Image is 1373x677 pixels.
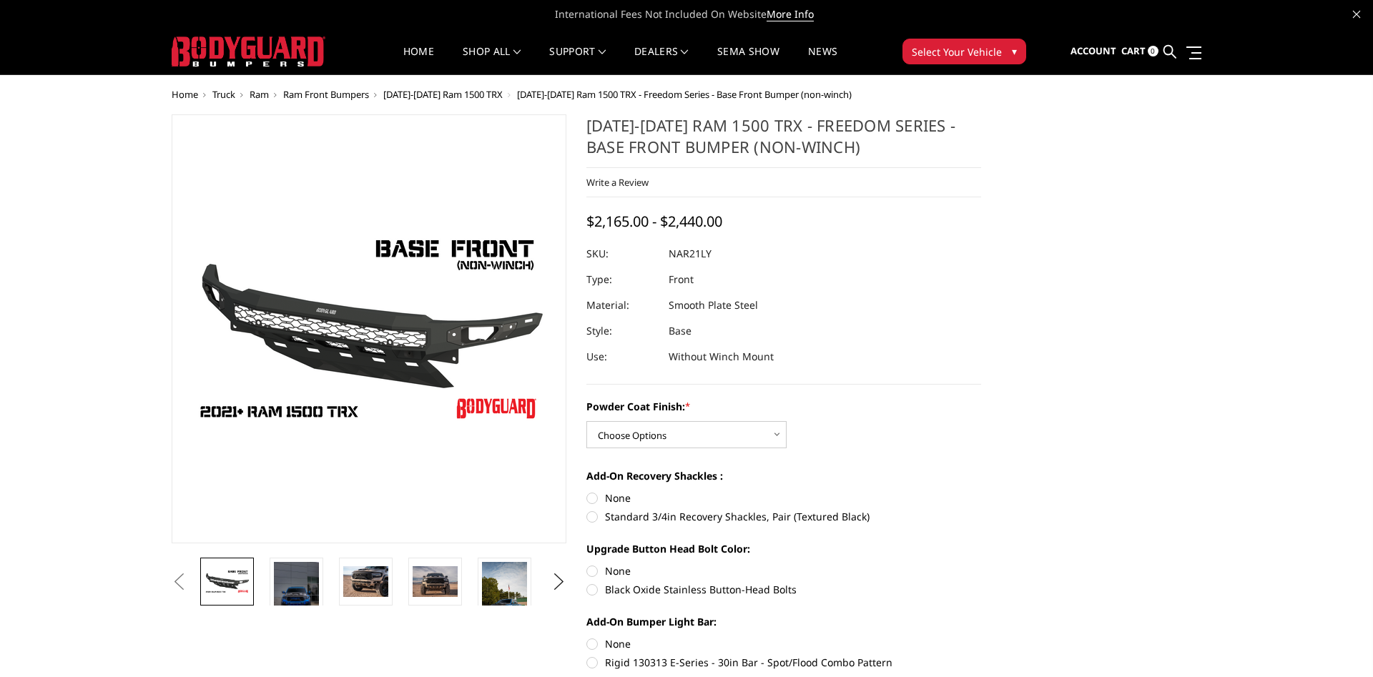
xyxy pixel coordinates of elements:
[902,39,1026,64] button: Select Your Vehicle
[586,563,981,578] label: None
[586,655,981,670] label: Rigid 130313 E-Series - 30in Bar - Spot/Flood Combo Pattern
[808,46,837,74] a: News
[548,571,570,593] button: Next
[586,541,981,556] label: Upgrade Button Head Bolt Color:
[172,36,325,66] img: BODYGUARD BUMPERS
[586,636,981,651] label: None
[205,569,250,594] img: 2021-2024 Ram 1500 TRX - Freedom Series - Base Front Bumper (non-winch)
[912,44,1002,59] span: Select Your Vehicle
[283,88,369,101] a: Ram Front Bumpers
[212,88,235,101] a: Truck
[413,566,458,596] img: 2021-2024 Ram 1500 TRX - Freedom Series - Base Front Bumper (non-winch)
[1121,44,1146,57] span: Cart
[586,490,981,505] label: None
[634,46,689,74] a: Dealers
[383,88,503,101] a: [DATE]-[DATE] Ram 1500 TRX
[172,114,566,543] a: 2021-2024 Ram 1500 TRX - Freedom Series - Base Front Bumper (non-winch)
[669,292,758,318] dd: Smooth Plate Steel
[168,571,190,593] button: Previous
[586,267,658,292] dt: Type:
[586,212,722,231] span: $2,165.00 - $2,440.00
[669,267,694,292] dd: Front
[172,88,198,101] a: Home
[1071,32,1116,71] a: Account
[586,468,981,483] label: Add-On Recovery Shackles :
[586,399,981,414] label: Powder Coat Finish:
[482,562,527,642] img: 2021-2024 Ram 1500 TRX - Freedom Series - Base Front Bumper (non-winch)
[669,241,712,267] dd: NAR21LY
[717,46,779,74] a: SEMA Show
[463,46,521,74] a: shop all
[767,7,814,21] a: More Info
[274,562,319,629] img: 2021-2024 Ram 1500 TRX - Freedom Series - Base Front Bumper (non-winch)
[586,582,981,597] label: Black Oxide Stainless Button-Head Bolts
[403,46,434,74] a: Home
[586,176,649,189] a: Write a Review
[1071,44,1116,57] span: Account
[250,88,269,101] a: Ram
[669,344,774,370] dd: Without Winch Mount
[1148,46,1158,56] span: 0
[586,241,658,267] dt: SKU:
[586,292,658,318] dt: Material:
[586,344,658,370] dt: Use:
[1012,44,1017,59] span: ▾
[517,88,852,101] span: [DATE]-[DATE] Ram 1500 TRX - Freedom Series - Base Front Bumper (non-winch)
[343,566,388,596] img: 2021-2024 Ram 1500 TRX - Freedom Series - Base Front Bumper (non-winch)
[1121,32,1158,71] a: Cart 0
[586,114,981,168] h1: [DATE]-[DATE] Ram 1500 TRX - Freedom Series - Base Front Bumper (non-winch)
[586,509,981,524] label: Standard 3/4in Recovery Shackles, Pair (Textured Black)
[586,614,981,629] label: Add-On Bumper Light Bar:
[549,46,606,74] a: Support
[669,318,692,344] dd: Base
[586,318,658,344] dt: Style:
